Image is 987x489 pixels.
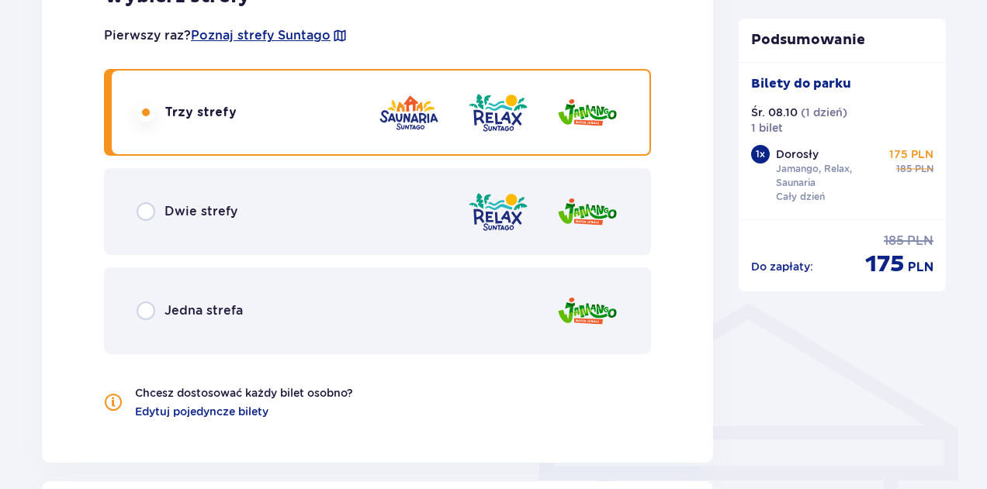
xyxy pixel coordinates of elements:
p: Śr. 08.10 [751,105,798,120]
p: 175 PLN [889,146,933,162]
p: Pierwszy raz? [104,27,348,44]
span: 175 [865,250,905,279]
span: PLN [915,162,933,176]
p: Podsumowanie [739,31,947,50]
img: Jamango [556,91,618,135]
a: Edytuj pojedyncze bilety [135,404,268,419]
p: Bilety do parku [751,75,851,92]
img: Jamango [556,289,618,333]
span: 185 [896,162,912,176]
span: PLN [907,232,933,250]
p: Chcesz dostosować każdy bilet osobno? [135,385,353,401]
img: Relax [467,190,529,234]
p: ( 1 dzień ) [801,105,847,120]
div: 1 x [751,145,770,164]
span: 185 [884,232,904,250]
span: Dwie strefy [164,203,237,220]
p: Do zapłaty : [751,259,813,274]
img: Saunaria [378,91,440,135]
span: PLN [908,259,933,276]
p: 1 bilet [751,120,783,136]
span: Jedna strefa [164,302,243,319]
p: Jamango, Relax, Saunaria [776,162,883,190]
p: Dorosły [776,146,819,162]
p: Cały dzień [776,190,825,204]
span: Trzy strefy [164,104,237,121]
img: Relax [467,91,529,135]
img: Jamango [556,190,618,234]
a: Poznaj strefy Suntago [191,27,331,44]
